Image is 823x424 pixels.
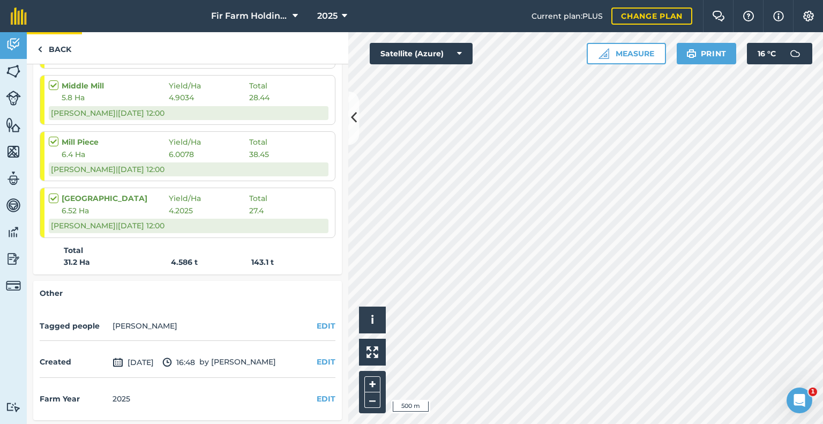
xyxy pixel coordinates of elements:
span: 5.8 Ha [62,92,169,103]
img: A cog icon [802,11,815,21]
strong: 143.1 t [251,257,274,267]
img: svg+xml;base64,PHN2ZyB4bWxucz0iaHR0cDovL3d3dy53My5vcmcvMjAwMC9zdmciIHdpZHRoPSIxNyIgaGVpZ2h0PSIxNy... [773,10,784,23]
span: Current plan : PLUS [532,10,603,22]
a: Change plan [611,8,692,25]
span: i [371,313,374,326]
img: svg+xml;base64,PD94bWwgdmVyc2lvbj0iMS4wIiBlbmNvZGluZz0idXRmLTgiPz4KPCEtLSBHZW5lcmF0b3I6IEFkb2JlIE... [6,224,21,240]
span: Total [249,136,267,148]
span: Yield / Ha [169,192,249,204]
img: svg+xml;base64,PHN2ZyB4bWxucz0iaHR0cDovL3d3dy53My5vcmcvMjAwMC9zdmciIHdpZHRoPSI5IiBoZWlnaHQ9IjI0Ii... [38,43,42,56]
button: Satellite (Azure) [370,43,473,64]
img: fieldmargin Logo [11,8,27,25]
h4: Created [40,356,108,368]
button: EDIT [317,356,335,368]
span: Yield / Ha [169,136,249,148]
img: Ruler icon [598,48,609,59]
img: A question mark icon [742,11,755,21]
span: 16 ° C [758,43,776,64]
img: svg+xml;base64,PD94bWwgdmVyc2lvbj0iMS4wIiBlbmNvZGluZz0idXRmLTgiPz4KPCEtLSBHZW5lcmF0b3I6IEFkb2JlIE... [6,170,21,187]
strong: Middle Mill [62,80,169,92]
img: svg+xml;base64,PD94bWwgdmVyc2lvbj0iMS4wIiBlbmNvZGluZz0idXRmLTgiPz4KPCEtLSBHZW5lcmF0b3I6IEFkb2JlIE... [113,356,123,369]
a: Back [27,32,82,64]
strong: Mill Piece [62,136,169,148]
button: EDIT [317,393,335,405]
div: [PERSON_NAME] | [DATE] 12:00 [49,219,328,233]
img: svg+xml;base64,PHN2ZyB4bWxucz0iaHR0cDovL3d3dy53My5vcmcvMjAwMC9zdmciIHdpZHRoPSIxOSIgaGVpZ2h0PSIyNC... [686,47,697,60]
span: 27.4 [249,205,264,217]
img: svg+xml;base64,PHN2ZyB4bWxucz0iaHR0cDovL3d3dy53My5vcmcvMjAwMC9zdmciIHdpZHRoPSI1NiIgaGVpZ2h0PSI2MC... [6,144,21,160]
h4: Tagged people [40,320,108,332]
div: [PERSON_NAME] | [DATE] 12:00 [49,162,328,176]
div: 2025 [113,393,130,405]
div: [PERSON_NAME] | [DATE] 12:00 [49,106,328,120]
span: Total [249,80,267,92]
span: 6.4 Ha [62,148,169,160]
h4: Farm Year [40,393,108,405]
img: svg+xml;base64,PD94bWwgdmVyc2lvbj0iMS4wIiBlbmNvZGluZz0idXRmLTgiPz4KPCEtLSBHZW5lcmF0b3I6IEFkb2JlIE... [6,91,21,106]
img: svg+xml;base64,PHN2ZyB4bWxucz0iaHR0cDovL3d3dy53My5vcmcvMjAwMC9zdmciIHdpZHRoPSI1NiIgaGVpZ2h0PSI2MC... [6,63,21,79]
div: by [PERSON_NAME] [40,347,335,378]
span: 4.2025 [169,205,249,217]
span: 2025 [317,10,338,23]
span: 6.52 Ha [62,205,169,217]
button: EDIT [317,320,335,332]
strong: Total [64,244,83,256]
img: svg+xml;base64,PD94bWwgdmVyc2lvbj0iMS4wIiBlbmNvZGluZz0idXRmLTgiPz4KPCEtLSBHZW5lcmF0b3I6IEFkb2JlIE... [162,356,172,369]
button: i [359,307,386,333]
button: Measure [587,43,666,64]
img: Two speech bubbles overlapping with the left bubble in the forefront [712,11,725,21]
span: 16:48 [162,356,195,369]
strong: 4.586 t [171,256,251,268]
img: svg+xml;base64,PD94bWwgdmVyc2lvbj0iMS4wIiBlbmNvZGluZz0idXRmLTgiPz4KPCEtLSBHZW5lcmF0b3I6IEFkb2JlIE... [6,278,21,293]
h4: Other [40,287,335,299]
img: svg+xml;base64,PD94bWwgdmVyc2lvbj0iMS4wIiBlbmNvZGluZz0idXRmLTgiPz4KPCEtLSBHZW5lcmF0b3I6IEFkb2JlIE... [6,251,21,267]
button: 16 °C [747,43,812,64]
span: Fir Farm Holdings Limited [211,10,288,23]
strong: 31.2 Ha [64,256,171,268]
img: svg+xml;base64,PD94bWwgdmVyc2lvbj0iMS4wIiBlbmNvZGluZz0idXRmLTgiPz4KPCEtLSBHZW5lcmF0b3I6IEFkb2JlIE... [6,402,21,412]
span: Total [249,192,267,204]
img: svg+xml;base64,PHN2ZyB4bWxucz0iaHR0cDovL3d3dy53My5vcmcvMjAwMC9zdmciIHdpZHRoPSI1NiIgaGVpZ2h0PSI2MC... [6,117,21,133]
img: svg+xml;base64,PD94bWwgdmVyc2lvbj0iMS4wIiBlbmNvZGluZz0idXRmLTgiPz4KPCEtLSBHZW5lcmF0b3I6IEFkb2JlIE... [6,36,21,53]
img: Four arrows, one pointing top left, one top right, one bottom right and the last bottom left [366,346,378,358]
span: 4.9034 [169,92,249,103]
span: 28.44 [249,92,270,103]
span: [DATE] [113,356,154,369]
span: 1 [809,388,817,396]
button: Print [677,43,737,64]
button: – [364,392,380,408]
button: + [364,376,380,392]
span: Yield / Ha [169,80,249,92]
iframe: Intercom live chat [787,388,812,413]
li: [PERSON_NAME] [113,320,177,332]
strong: [GEOGRAPHIC_DATA] [62,192,169,204]
img: svg+xml;base64,PD94bWwgdmVyc2lvbj0iMS4wIiBlbmNvZGluZz0idXRmLTgiPz4KPCEtLSBHZW5lcmF0b3I6IEFkb2JlIE... [6,197,21,213]
span: 38.45 [249,148,269,160]
span: 6.0078 [169,148,249,160]
img: svg+xml;base64,PD94bWwgdmVyc2lvbj0iMS4wIiBlbmNvZGluZz0idXRmLTgiPz4KPCEtLSBHZW5lcmF0b3I6IEFkb2JlIE... [784,43,806,64]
